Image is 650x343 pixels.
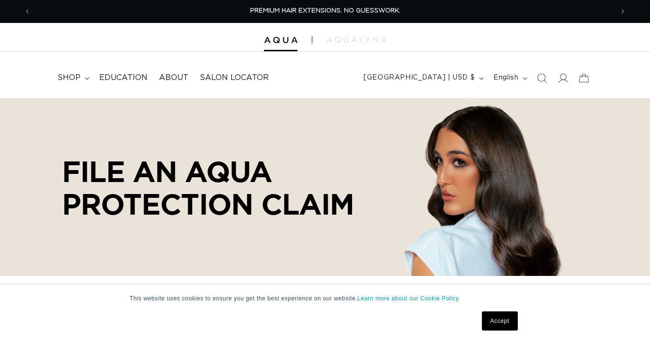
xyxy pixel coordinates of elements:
[200,73,269,83] span: Salon Locator
[17,2,38,21] button: Previous announcement
[159,73,188,83] span: About
[250,8,400,14] span: PREMIUM HAIR EXTENSIONS. NO GUESSWORK.
[52,67,93,89] summary: shop
[482,311,517,331] a: Accept
[488,69,531,87] button: English
[93,67,153,89] a: Education
[493,73,518,83] span: English
[612,2,633,21] button: Next announcement
[327,37,387,43] img: aqualyna.com
[153,67,194,89] a: About
[194,67,274,89] a: Salon Locator
[130,294,521,303] p: This website uses cookies to ensure you get the best experience on our website.
[264,37,297,44] img: Aqua Hair Extensions
[57,73,80,83] span: shop
[531,68,552,89] summary: Search
[358,69,488,87] button: [GEOGRAPHIC_DATA] | USD $
[62,155,354,220] p: FILE AN AQUA PROTECTION CLAIM
[99,73,148,83] span: Education
[364,73,475,83] span: [GEOGRAPHIC_DATA] | USD $
[357,295,460,302] a: Learn more about our Cookie Policy.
